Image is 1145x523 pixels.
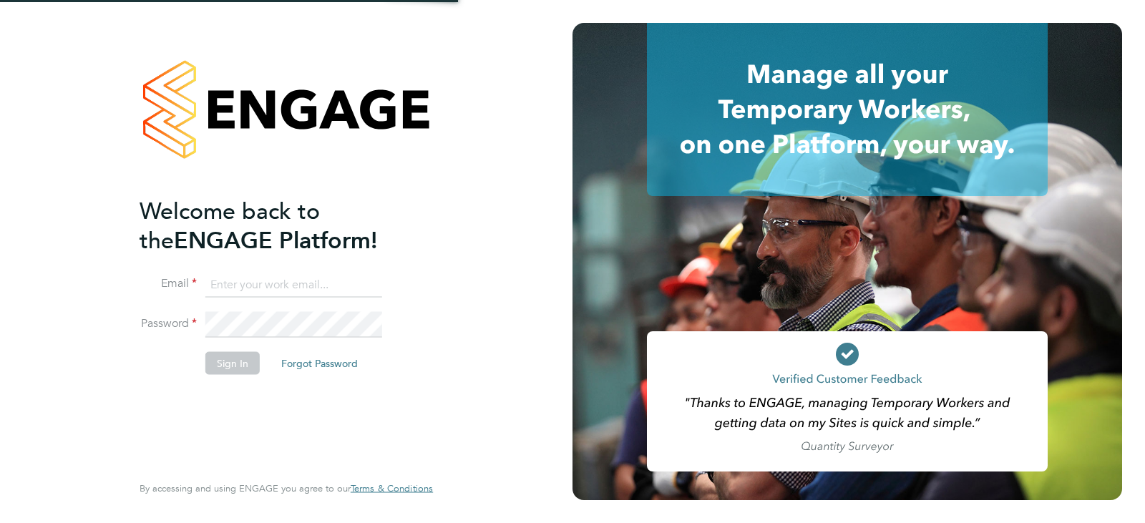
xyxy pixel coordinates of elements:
[140,316,197,331] label: Password
[140,196,419,255] h2: ENGAGE Platform!
[205,272,382,298] input: Enter your work email...
[205,352,260,375] button: Sign In
[351,482,433,494] span: Terms & Conditions
[140,276,197,291] label: Email
[140,482,433,494] span: By accessing and using ENGAGE you agree to our
[270,352,369,375] button: Forgot Password
[140,197,320,254] span: Welcome back to the
[351,483,433,494] a: Terms & Conditions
